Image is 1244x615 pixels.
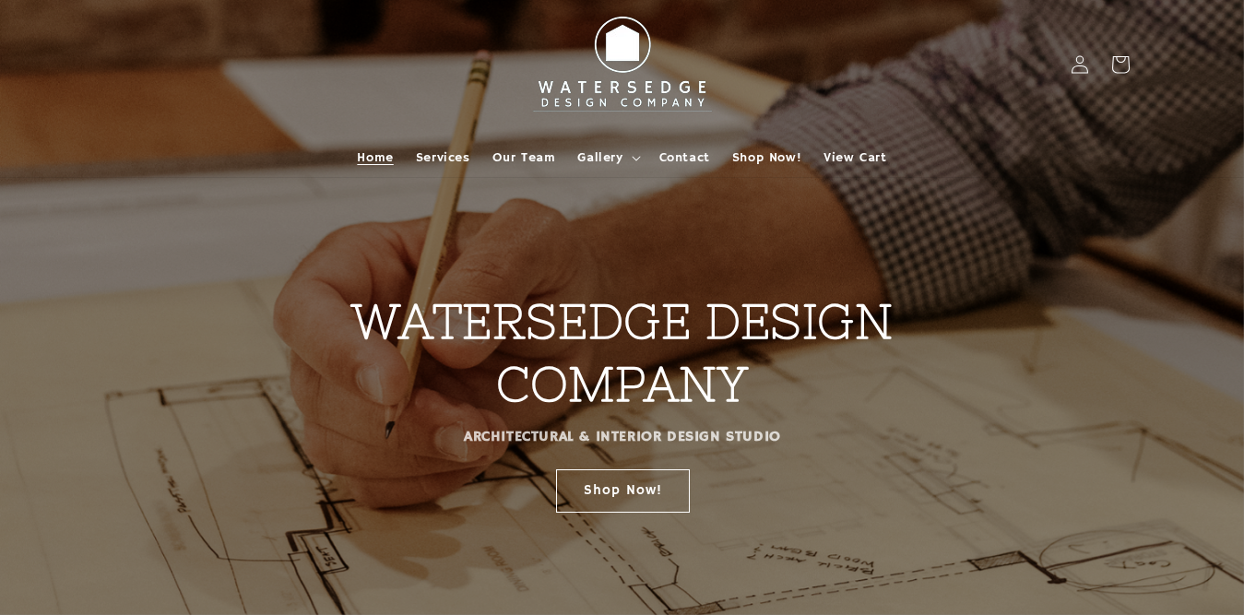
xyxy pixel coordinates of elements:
strong: WATERSEDGE DESIGN COMPANY [351,294,893,411]
span: Services [416,149,470,166]
summary: Gallery [566,138,647,177]
span: Gallery [577,149,622,166]
strong: ARCHITECTURAL & INTERIOR DESIGN STUDIO [464,428,781,446]
span: View Cart [823,149,886,166]
span: Our Team [492,149,556,166]
img: Watersedge Design Co [521,7,724,122]
a: Shop Now! [721,138,812,177]
span: Contact [659,149,710,166]
span: Shop Now! [732,149,801,166]
a: Contact [648,138,721,177]
a: Home [346,138,404,177]
a: Services [405,138,481,177]
span: Home [357,149,393,166]
a: Shop Now! [555,468,689,512]
a: View Cart [812,138,897,177]
a: Our Team [481,138,567,177]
